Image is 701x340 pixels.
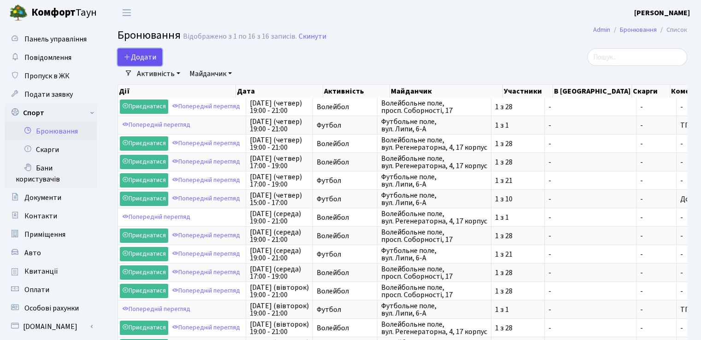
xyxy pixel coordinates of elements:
span: Особові рахунки [24,303,79,313]
span: - [548,195,632,203]
span: - [640,269,672,276]
span: Волейбол [317,269,373,276]
a: Приєднатися [120,229,168,243]
span: 1 з 28 [495,158,541,166]
a: Попередній перегляд [120,302,193,317]
a: Авто [5,244,97,262]
span: Приміщення [24,229,65,240]
span: Панель управління [24,34,87,44]
span: - [680,212,683,223]
span: - [548,306,632,313]
span: Футбольне поле, вул. Липи, 6-А [381,302,487,317]
div: Відображено з 1 по 16 з 16 записів. [183,32,297,41]
th: Скарги [632,85,670,98]
span: Футбол [317,177,373,184]
a: Приміщення [5,225,97,244]
a: Бани користувачів [5,159,97,188]
span: - [640,306,672,313]
span: Оплати [24,285,49,295]
a: Подати заявку [5,85,97,104]
span: 1 з 28 [495,232,541,240]
a: Приєднатися [120,247,168,261]
span: 1 з 28 [495,103,541,111]
th: Участники [503,85,553,98]
a: Приєднатися [120,173,168,188]
span: Волейбол [317,214,373,221]
span: Документи [24,193,61,203]
span: [DATE] (четвер) 15:00 - 17:00 [250,192,309,206]
a: Активність [133,66,184,82]
span: 1 з 21 [495,251,541,258]
a: Панель управління [5,30,97,48]
span: - [680,102,683,112]
span: Волейбол [317,158,373,166]
span: Футбольне поле, вул. Липи, 6-А [381,118,487,133]
a: Бронювання [620,25,657,35]
span: Волейбольне поле, просп. Соборності, 17 [381,284,487,299]
a: [DOMAIN_NAME] [5,317,97,336]
span: Волейбол [317,287,373,295]
nav: breadcrumb [579,20,701,40]
span: - [640,214,672,221]
span: - [640,195,672,203]
span: [DATE] (середа) 19:00 - 21:00 [250,247,309,262]
a: Попередній перегляд [170,321,242,335]
span: Волейбол [317,103,373,111]
th: В [GEOGRAPHIC_DATA] [553,85,632,98]
a: Попередній перегляд [170,173,242,188]
span: [DATE] (середа) 19:00 - 21:00 [250,229,309,243]
span: [DATE] (середа) 17:00 - 19:00 [250,265,309,280]
span: Авто [24,248,41,258]
span: - [548,214,632,221]
a: Попередній перегляд [170,192,242,206]
a: Попередній перегляд [120,118,193,132]
button: Додати [118,48,162,66]
span: Контакти [24,211,57,221]
span: 1 з 21 [495,177,541,184]
span: [DATE] (четвер) 19:00 - 21:00 [250,136,309,151]
span: Волейбольне поле, просп. Соборності, 17 [381,229,487,243]
a: [PERSON_NAME] [634,7,690,18]
span: 1 з 1 [495,214,541,221]
span: Футбол [317,306,373,313]
a: Попередній перегляд [170,247,242,261]
a: Попередній перегляд [170,229,242,243]
span: Повідомлення [24,53,71,63]
input: Пошук... [587,48,687,66]
span: - [640,324,672,332]
span: - [640,140,672,147]
th: Дії [118,85,236,98]
span: 1 з 28 [495,324,541,332]
a: Попередній перегляд [170,265,242,280]
span: - [640,251,672,258]
span: Футбольне поле, вул. Липи, 6-А [381,247,487,262]
a: Приєднатися [120,100,168,114]
a: Попередній перегляд [120,210,193,224]
a: Документи [5,188,97,207]
span: [DATE] (вівторок) 19:00 - 21:00 [250,321,309,335]
span: Волейбольне поле, вул. Регенераторна, 4, 17 корпус [381,210,487,225]
span: - [680,139,683,149]
span: - [640,103,672,111]
span: - [680,286,683,296]
span: Таун [31,5,97,21]
a: Особові рахунки [5,299,97,317]
img: logo.png [9,4,28,22]
span: [DATE] (четвер) 17:00 - 19:00 [250,173,309,188]
a: Пропуск в ЖК [5,67,97,85]
span: 1 з 1 [495,122,541,129]
button: Переключити навігацію [115,5,138,20]
span: [DATE] (четвер) 19:00 - 21:00 [250,100,309,114]
a: Попередній перегляд [170,100,242,114]
span: - [548,251,632,258]
span: Волейбольне поле, вул. Регенераторна, 4, 17 корпус [381,136,487,151]
span: Футбол [317,251,373,258]
a: Приєднатися [120,284,168,298]
span: - [548,140,632,147]
span: Футбольне поле, вул. Липи, 6-А [381,173,487,188]
a: Приєднатися [120,155,168,169]
span: - [680,268,683,278]
li: Список [657,25,687,35]
span: [DATE] (вівторок) 19:00 - 21:00 [250,284,309,299]
span: 1 з 10 [495,195,541,203]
